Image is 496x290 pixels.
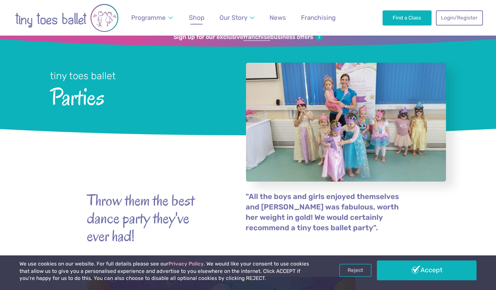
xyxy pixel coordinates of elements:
a: Sign up for our exclusivefranchisebusiness offers [173,34,322,41]
a: Login/Register [436,10,483,25]
a: Shop [186,10,207,26]
span: Parties [50,83,228,110]
p: We use cookies on our website. For full details please see our . We would like your consent to us... [19,260,316,282]
a: Programme [128,10,176,26]
img: tiny toes ballet [13,4,120,32]
span: Our Story [219,14,247,21]
span: Programme [131,14,166,21]
a: Accept [377,260,476,280]
span: Franchising [301,14,336,21]
span: News [269,14,286,21]
p: "All the boys and girls enjoyed themselves and [PERSON_NAME] was fabulous, worth her weight in go... [246,192,409,233]
a: Find a Class [383,10,432,25]
a: Reject [339,264,371,277]
a: Privacy Policy [168,261,204,267]
strong: Throw them the best dance party they've ever had! [87,192,208,245]
span: Shop [189,14,204,21]
a: News [266,10,289,26]
a: Franchising [298,10,339,26]
strong: franchise [243,34,270,41]
small: tiny toes ballet [50,70,116,82]
a: Our Story [216,10,257,26]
